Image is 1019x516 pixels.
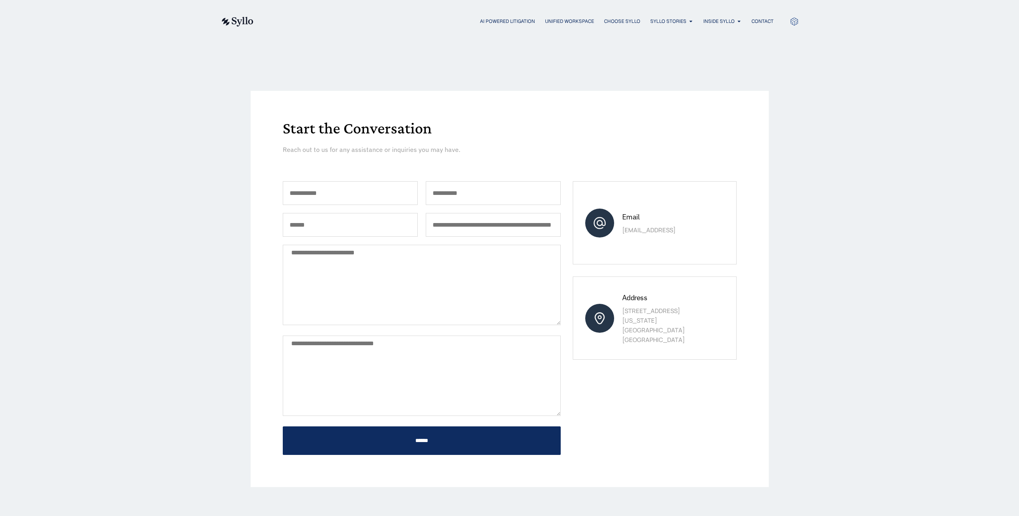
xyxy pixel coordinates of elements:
a: AI Powered Litigation [480,18,535,25]
nav: Menu [270,18,774,25]
a: Choose Syllo [604,18,640,25]
a: Contact [751,18,774,25]
span: Address [622,293,647,302]
h1: Start the Conversation [283,120,737,136]
p: Reach out to us for any assistance or inquiries you may have. [283,145,575,154]
a: Unified Workspace [545,18,594,25]
div: Menu Toggle [270,18,774,25]
a: Syllo Stories [650,18,686,25]
img: syllo [221,17,253,27]
a: Inside Syllo [703,18,735,25]
p: [STREET_ADDRESS] [US_STATE][GEOGRAPHIC_DATA] [GEOGRAPHIC_DATA] [622,306,711,345]
span: Email [622,212,639,221]
p: [EMAIL_ADDRESS] [622,225,711,235]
